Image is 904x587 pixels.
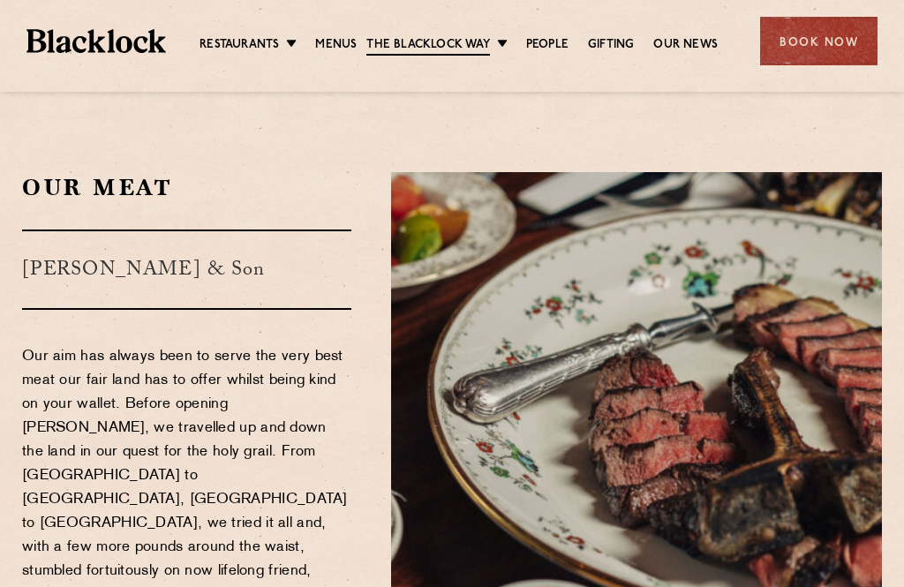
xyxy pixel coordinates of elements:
h3: [PERSON_NAME] & Son [22,230,351,310]
div: Book Now [760,17,878,65]
a: Restaurants [200,36,279,54]
img: BL_Textured_Logo-footer-cropped.svg [26,29,166,53]
h2: Our Meat [22,172,351,203]
a: Our News [653,36,718,54]
a: The Blacklock Way [366,36,489,56]
a: Menus [315,36,357,54]
a: People [526,36,569,54]
a: Gifting [588,36,634,54]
